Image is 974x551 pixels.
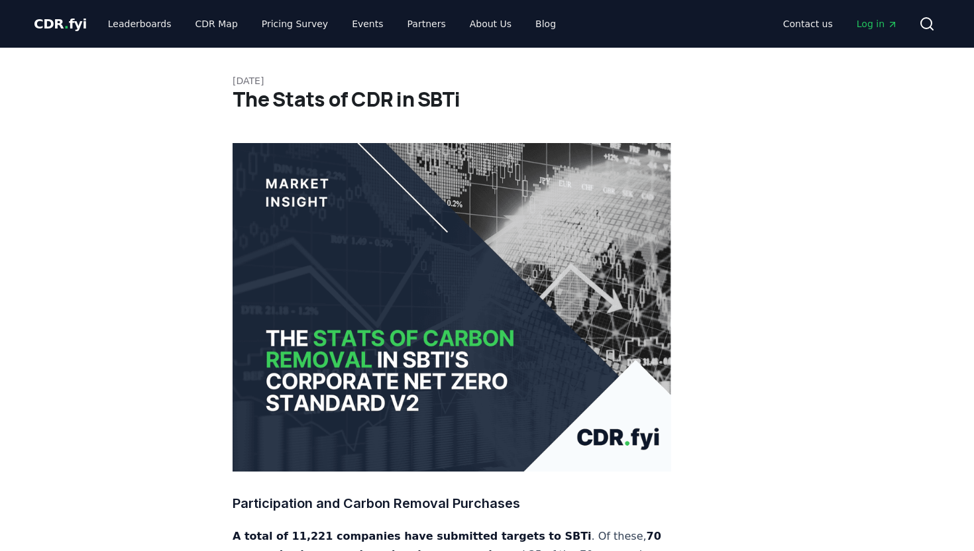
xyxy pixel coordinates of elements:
span: . [64,16,69,32]
a: Partners [397,12,457,36]
nav: Main [97,12,567,36]
a: About Us [459,12,522,36]
h1: The Stats of CDR in SBTi [233,87,741,111]
h3: Participation and Carbon Removal Purchases [233,493,671,514]
a: Pricing Survey [251,12,339,36]
p: [DATE] [233,74,741,87]
strong: A total of 11,221 companies have submitted targets to SBTi [233,530,592,542]
a: Log in [846,12,908,36]
span: Log in [857,17,898,30]
a: Contact us [773,12,843,36]
a: Events [341,12,394,36]
a: CDR.fyi [34,15,87,33]
img: blog post image [233,143,671,472]
span: CDR fyi [34,16,87,32]
a: CDR Map [185,12,248,36]
nav: Main [773,12,908,36]
a: Blog [525,12,567,36]
a: Leaderboards [97,12,182,36]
